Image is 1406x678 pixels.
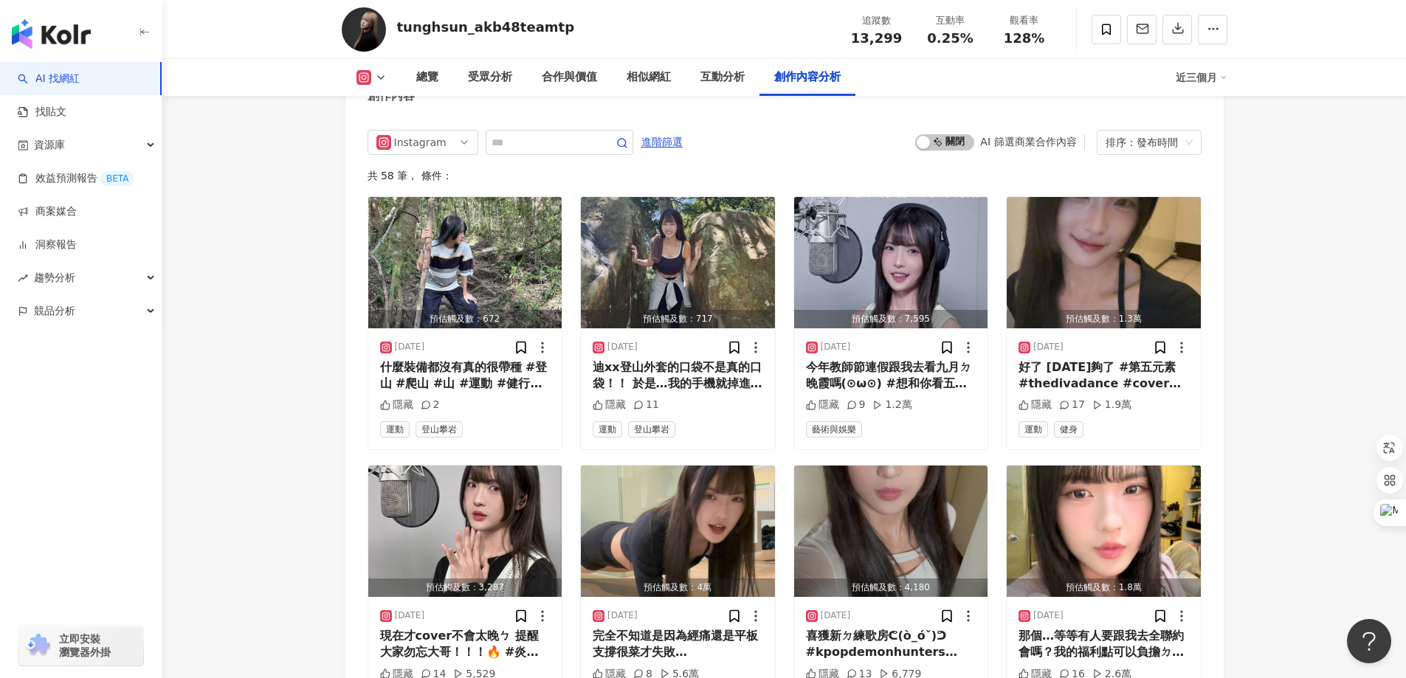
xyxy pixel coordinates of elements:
button: 預估觸及數：4,180 [794,466,988,597]
div: tunghsun_akb48teamtp [397,18,575,36]
div: 1.9萬 [1092,398,1131,412]
div: 共 58 筆 ， 條件： [368,170,1202,181]
span: 藝術與娛樂 [806,421,862,437]
span: 登山攀岩 [416,421,463,437]
div: [DATE] [607,609,638,622]
a: searchAI 找網紅 [18,72,80,86]
img: chrome extension [24,634,52,657]
div: 今年教師節連假跟我去看九月ㄉ晚霞嗎(⊙ω⊙) #想和你看五月的晚霞 #[PERSON_NAME] #cover #晚霞 [806,359,976,392]
div: [DATE] [821,609,851,622]
button: 預估觸及數：672 [368,197,562,328]
div: 喜獲新ㄉ練歌房ᕦ(ò_óˇ)ᕤ #kpopdemonhunters #huntrix #golden #neflix #cover #kpop #清唱 #清唱cover [806,628,976,661]
div: 17 [1059,398,1085,412]
span: 趨勢分析 [34,261,75,294]
div: 互動率 [923,13,979,28]
div: 受眾分析 [468,69,512,86]
div: 完全不知道是因為經痛還是平板支撐很菜才失敗[PERSON_NAME]😶 不錄了不錄了 #煎熬 #挑戰 #經痛 #月經 #平板支撐 #健身 #運動 #重訓 #核心訓練 [593,628,763,661]
span: 登山攀岩 [628,421,675,437]
div: 預估觸及數：4,180 [794,578,988,597]
div: 追蹤數 [849,13,905,28]
div: 預估觸及數：672 [368,310,562,328]
div: 那個…等等有人要跟我去全聯約會嗎？我的福利點可以負擔ㄉ起我們的燭光晚餐🥺 #情人節#七夕情人節 #情人節快樂 #全聯 #全聯福利中心 #福利熊 [1019,628,1189,661]
div: [DATE] [1033,341,1064,353]
a: 找貼文 [18,105,66,120]
div: 隱藏 [380,398,413,412]
div: 什麼裝備都沒有真的很帶種 #登山 #爬山 #山 #運動 #健行 #hiking #[GEOGRAPHIC_DATA] [380,359,551,392]
span: 資源庫 [34,128,65,162]
button: 預估觸及數：4萬 [581,466,775,597]
img: logo [12,19,91,49]
div: 現在才cover不會太晚ㄅ 提醒大家勿忘大哥！！！🔥 #炎柱 #炎 #鬼滅之刃 #[PERSON_NAME] #cover #homura #ほむら #無限ピーマン #無限城 [380,628,551,661]
span: 13,299 [851,30,902,46]
div: 合作與價值 [542,69,597,86]
span: 進階篩選 [641,131,683,154]
a: 洞察報告 [18,238,77,252]
div: 預估觸及數：4萬 [581,578,775,597]
span: 0.25% [927,31,973,46]
div: [DATE] [607,341,638,353]
span: 運動 [1019,421,1048,437]
div: 總覽 [416,69,438,86]
button: 預估觸及數：1.3萬 [1007,197,1201,328]
div: [DATE] [1033,609,1064,622]
button: 預估觸及數：717 [581,197,775,328]
img: post-image [1007,466,1201,597]
button: 預估觸及數：1.8萬 [1007,466,1201,597]
div: [DATE] [395,341,425,353]
button: 進階篩選 [641,130,683,153]
div: 11 [633,398,659,412]
a: chrome extension立即安裝 瀏覽器外掛 [19,626,143,665]
div: 9 [847,398,866,412]
span: rise [18,273,28,283]
img: post-image [1007,197,1201,328]
span: 健身 [1054,421,1083,437]
div: 預估觸及數：3,287 [368,578,562,597]
a: 商案媒合 [18,204,77,219]
img: post-image [794,466,988,597]
img: post-image [794,197,988,328]
span: 立即安裝 瀏覽器外掛 [59,632,111,659]
span: 運動 [593,421,622,437]
button: 預估觸及數：7,595 [794,197,988,328]
div: 預估觸及數：1.3萬 [1007,310,1201,328]
img: post-image [581,466,775,597]
div: 預估觸及數：1.8萬 [1007,578,1201,597]
div: 創作內容分析 [774,69,841,86]
div: 觀看率 [996,13,1052,28]
div: 預估觸及數：717 [581,310,775,328]
div: 隱藏 [806,398,839,412]
img: KOL Avatar [342,7,386,52]
div: [DATE] [821,341,851,353]
span: 競品分析 [34,294,75,328]
span: 運動 [380,421,410,437]
div: 好了 [DATE]夠了 #第五元素 #thedivadance #cover #divadance #不要問我為什麼都同套衣服因為我才剛健身完回來 [1019,359,1189,392]
div: 創作內容 [368,88,415,104]
a: 效益預測報告BETA [18,171,134,186]
div: 2 [421,398,440,412]
div: Instagram [394,131,442,154]
div: 隱藏 [1019,398,1052,412]
div: 近三個月 [1176,66,1227,89]
div: 隱藏 [593,398,626,412]
iframe: Help Scout Beacon - Open [1347,619,1391,663]
span: 128% [1004,31,1045,46]
button: 預估觸及數：3,287 [368,466,562,597]
div: [DATE] [395,609,425,622]
div: 預估觸及數：7,595 [794,310,988,328]
div: 排序：發布時間 [1106,131,1179,154]
div: 互動分析 [700,69,745,86]
img: post-image [368,466,562,597]
div: AI 篩選商業合作內容 [980,136,1076,148]
div: 相似網紅 [627,69,671,86]
img: post-image [581,197,775,328]
div: 迪xx登山外套的口袋不是真的口袋！！ 於是…我的手機就掉進滿尿的公廁馬桶裡ㄌ🤐 #登山 #爬山 #小百岳 #健行 #健走 #運動 #山 [593,359,763,392]
div: 1.2萬 [872,398,912,412]
img: post-image [368,197,562,328]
